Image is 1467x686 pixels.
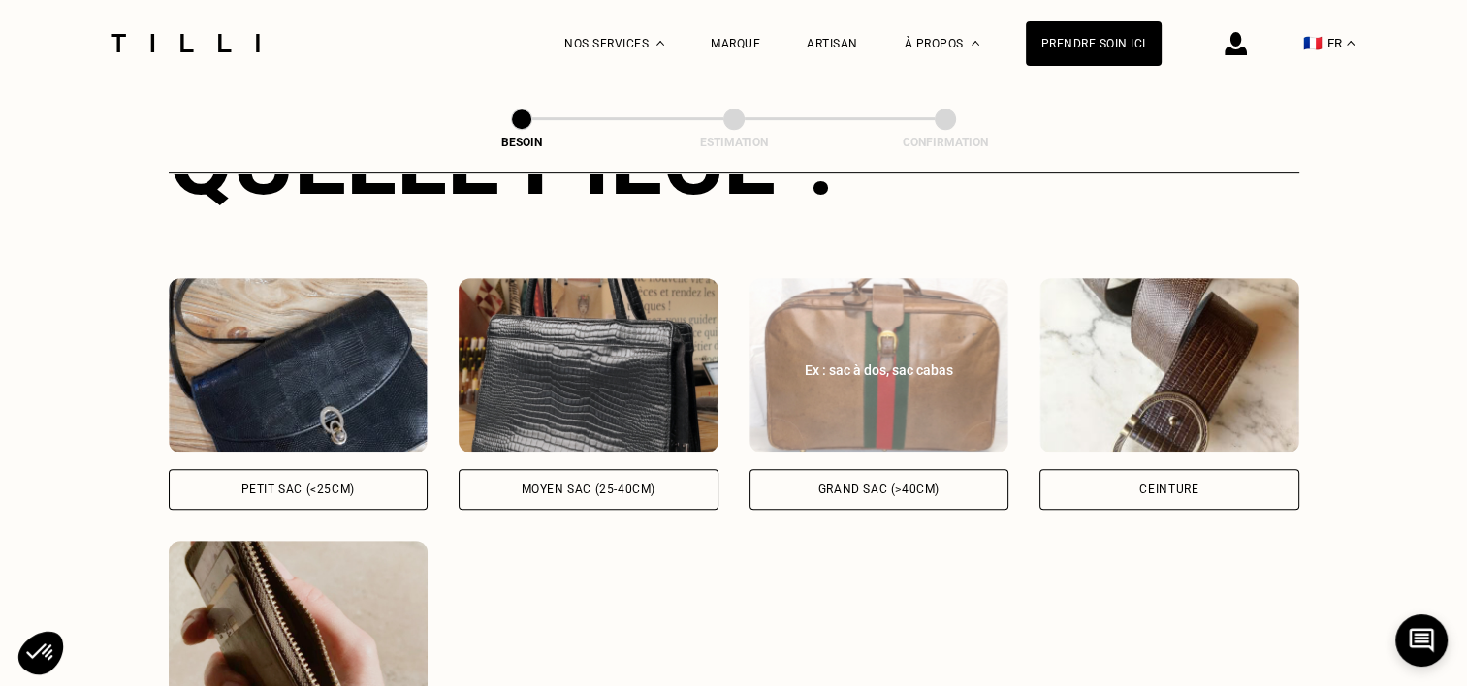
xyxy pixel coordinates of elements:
img: Menu déroulant [656,41,664,46]
div: Confirmation [848,136,1042,149]
div: Petit sac (<25cm) [241,483,355,495]
a: Artisan [807,37,858,50]
img: icône connexion [1225,32,1247,55]
div: Moyen sac (25-40cm) [522,483,655,495]
div: Estimation [637,136,831,149]
img: Tilli retouche votre Ceinture [1039,278,1299,452]
a: Prendre soin ici [1026,21,1162,66]
img: Menu déroulant à propos [972,41,979,46]
img: Logo du service de couturière Tilli [104,34,267,52]
img: Tilli retouche votre Petit sac (<25cm) [169,278,429,452]
div: Besoin [425,136,619,149]
img: menu déroulant [1347,41,1355,46]
img: Tilli retouche votre Grand sac (>40cm) [749,278,1009,452]
span: 🇫🇷 [1303,34,1323,52]
div: Ceinture [1139,483,1198,495]
div: Ex : sac à dos, sac cabas [771,360,988,380]
div: Grand sac (>40cm) [818,483,940,495]
img: Tilli retouche votre Moyen sac (25-40cm) [459,278,718,452]
a: Marque [711,37,760,50]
